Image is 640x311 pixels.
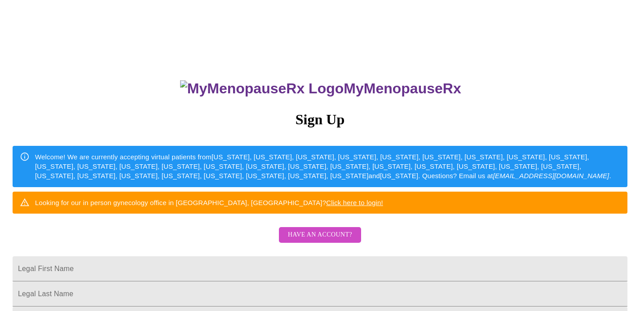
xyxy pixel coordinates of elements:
img: MyMenopauseRx Logo [180,80,344,97]
div: Looking for our in person gynecology office in [GEOGRAPHIC_DATA], [GEOGRAPHIC_DATA]? [35,194,383,211]
h3: Sign Up [13,111,627,128]
h3: MyMenopauseRx [14,80,628,97]
button: Have an account? [279,227,361,243]
em: [EMAIL_ADDRESS][DOMAIN_NAME] [493,172,609,180]
a: Have an account? [277,237,363,245]
div: Welcome! We are currently accepting virtual patients from [US_STATE], [US_STATE], [US_STATE], [US... [35,149,620,184]
a: Click here to login! [326,199,383,206]
span: Have an account? [288,229,352,241]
